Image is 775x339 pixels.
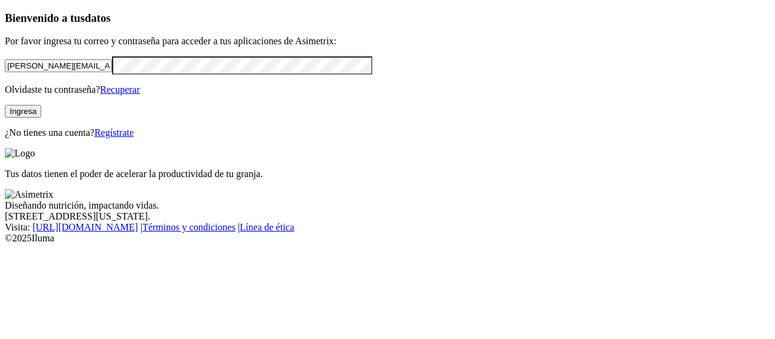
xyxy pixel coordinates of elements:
img: Asimetrix [5,189,53,200]
a: Regístrate [94,127,134,138]
div: Visita : | | [5,222,770,233]
span: datos [85,12,111,24]
input: Tu correo [5,59,112,72]
a: Línea de ética [240,222,294,232]
div: Diseñando nutrición, impactando vidas. [5,200,770,211]
p: Por favor ingresa tu correo y contraseña para acceder a tus aplicaciones de Asimetrix: [5,36,770,47]
button: Ingresa [5,105,41,118]
a: [URL][DOMAIN_NAME] [33,222,138,232]
a: Recuperar [100,84,140,95]
h3: Bienvenido a tus [5,12,770,25]
p: Tus datos tienen el poder de acelerar la productividad de tu granja. [5,169,770,180]
div: © 2025 Iluma [5,233,770,244]
img: Logo [5,148,35,159]
p: Olvidaste tu contraseña? [5,84,770,95]
a: Términos y condiciones [142,222,236,232]
div: [STREET_ADDRESS][US_STATE]. [5,211,770,222]
p: ¿No tienes una cuenta? [5,127,770,138]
